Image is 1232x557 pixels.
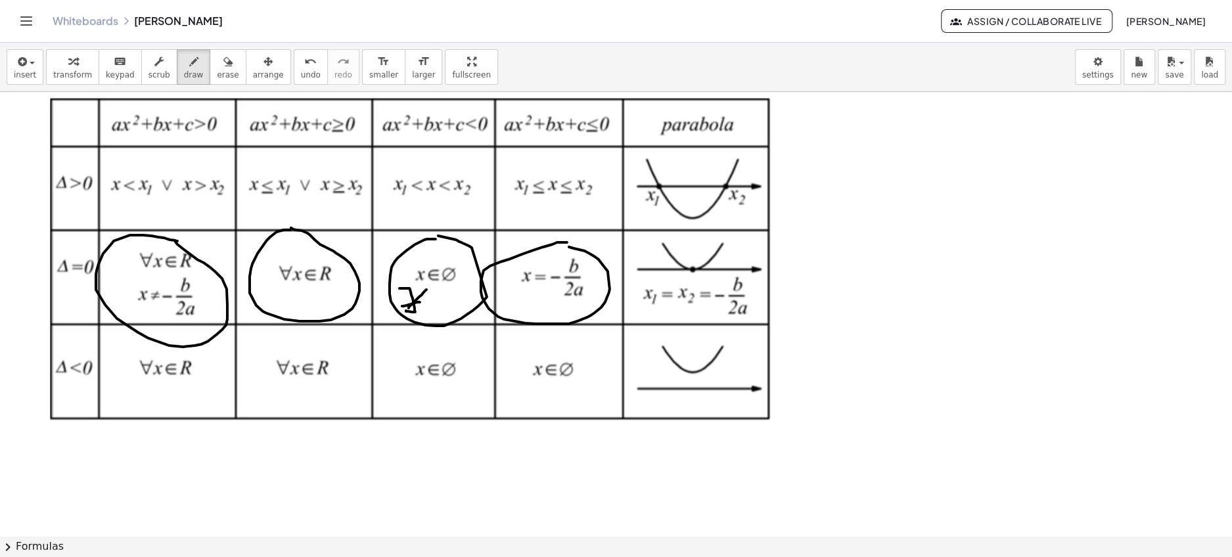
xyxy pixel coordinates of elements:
[301,70,321,79] span: undo
[1115,9,1216,33] button: [PERSON_NAME]
[184,70,204,79] span: draw
[362,49,405,85] button: format_sizesmaller
[1194,49,1225,85] button: load
[106,70,135,79] span: keypad
[246,49,291,85] button: arrange
[177,49,211,85] button: draw
[1158,49,1191,85] button: save
[337,54,350,70] i: redo
[1124,49,1155,85] button: new
[369,70,398,79] span: smaller
[217,70,239,79] span: erase
[377,54,390,70] i: format_size
[141,49,177,85] button: scrub
[46,49,99,85] button: transform
[452,70,490,79] span: fullscreen
[1165,70,1183,79] span: save
[210,49,246,85] button: erase
[445,49,497,85] button: fullscreen
[417,54,430,70] i: format_size
[148,70,170,79] span: scrub
[1131,70,1147,79] span: new
[99,49,142,85] button: keyboardkeypad
[7,49,43,85] button: insert
[114,54,126,70] i: keyboard
[941,9,1112,33] button: Assign / Collaborate Live
[16,11,37,32] button: Toggle navigation
[412,70,435,79] span: larger
[1126,15,1206,27] span: [PERSON_NAME]
[327,49,359,85] button: redoredo
[405,49,442,85] button: format_sizelarger
[253,70,284,79] span: arrange
[1201,70,1218,79] span: load
[1082,70,1114,79] span: settings
[304,54,317,70] i: undo
[14,70,36,79] span: insert
[952,15,1101,27] span: Assign / Collaborate Live
[53,14,118,28] a: Whiteboards
[53,70,92,79] span: transform
[294,49,328,85] button: undoundo
[1075,49,1121,85] button: settings
[334,70,352,79] span: redo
